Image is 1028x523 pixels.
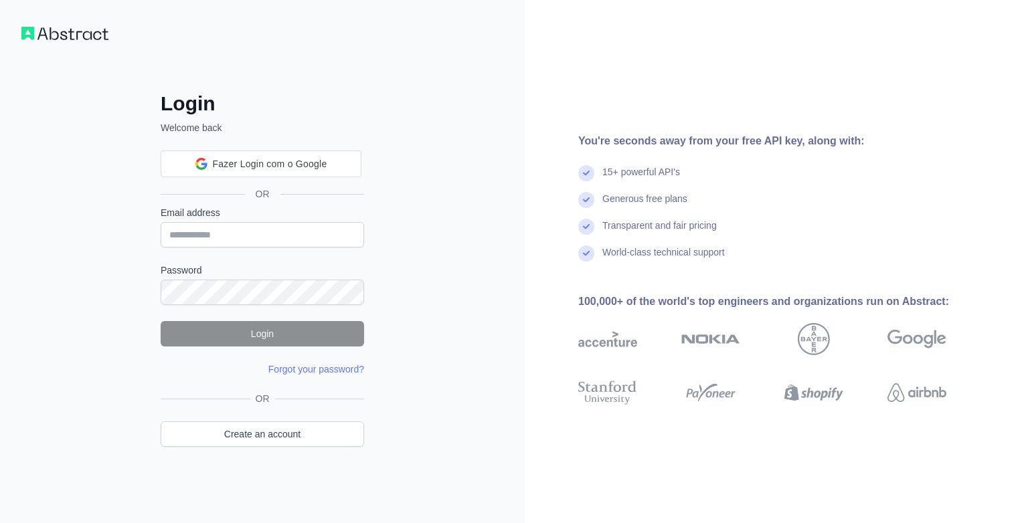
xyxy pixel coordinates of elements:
p: Welcome back [161,121,364,134]
img: payoneer [681,378,740,407]
div: Generous free plans [602,192,687,219]
img: check mark [578,219,594,235]
div: 100,000+ of the world's top engineers and organizations run on Abstract: [578,294,989,310]
span: Fazer Login com o Google [213,157,327,171]
div: 15+ powerful API's [602,165,680,192]
img: Workflow [21,27,108,40]
label: Email address [161,206,364,219]
a: Forgot your password? [268,364,364,375]
div: World-class technical support [602,245,725,272]
div: You're seconds away from your free API key, along with: [578,133,989,149]
span: OR [250,392,275,405]
label: Password [161,264,364,277]
div: Transparent and fair pricing [602,219,717,245]
img: check mark [578,245,594,261]
img: check mark [578,192,594,208]
img: google [887,323,946,355]
img: bayer [798,323,830,355]
img: accenture [578,323,637,355]
button: Login [161,321,364,346]
img: stanford university [578,378,637,407]
img: check mark [578,165,594,181]
img: airbnb [887,378,946,407]
div: Fazer Login com o Google [161,150,361,177]
h2: Login [161,92,364,116]
a: Create an account [161,421,364,447]
img: shopify [784,378,843,407]
span: OR [245,187,280,201]
img: nokia [681,323,740,355]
